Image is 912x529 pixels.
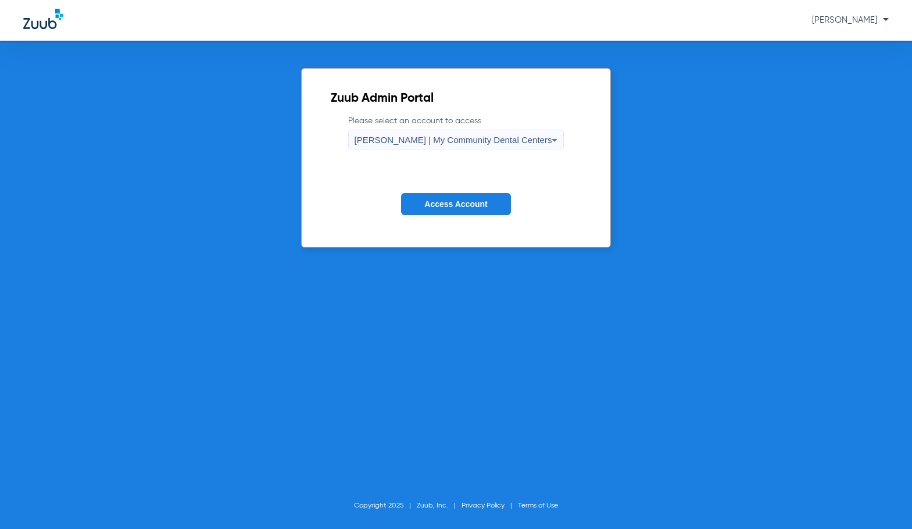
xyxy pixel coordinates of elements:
[23,9,63,29] img: Zuub Logo
[417,500,462,512] li: Zuub, Inc.
[812,16,889,24] span: [PERSON_NAME]
[355,135,552,145] span: [PERSON_NAME] | My Community Dental Centers
[462,502,505,509] a: Privacy Policy
[518,502,558,509] a: Terms of Use
[331,93,582,105] h2: Zuub Admin Portal
[348,115,564,149] label: Please select an account to access
[854,473,912,529] iframe: Chat Widget
[354,500,417,512] li: Copyright 2025
[424,199,487,209] span: Access Account
[401,193,510,216] button: Access Account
